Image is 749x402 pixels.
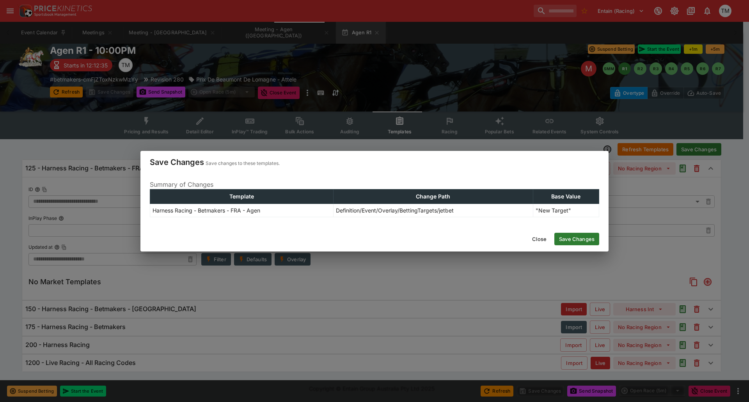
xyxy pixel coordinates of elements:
[150,204,334,217] td: Harness Racing - Betmakers - FRA - Agen
[336,206,454,214] p: Definition/Event/Overlay/BettingTargets/jetbet
[533,189,599,204] th: Base Value
[533,204,599,217] td: "New Target"
[150,180,599,189] p: Summary of Changes
[333,189,533,204] th: Change Path
[150,189,334,204] th: Template
[206,159,280,167] p: Save changes to these templates.
[554,233,599,245] button: Save Changes
[527,233,551,245] button: Close
[150,157,204,167] h4: Save Changes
